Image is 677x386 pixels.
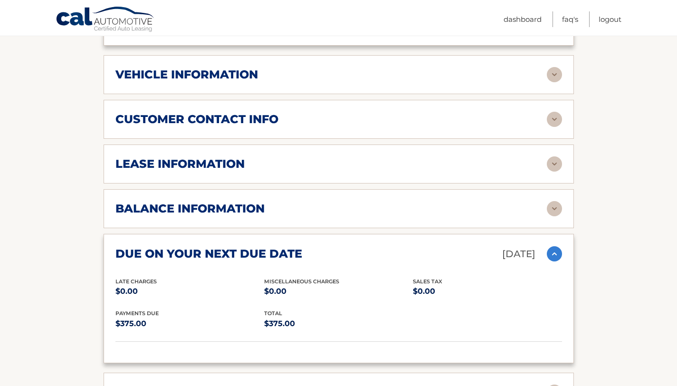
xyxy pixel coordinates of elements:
span: total [264,310,282,317]
a: Dashboard [504,11,542,27]
span: Payments Due [115,310,159,317]
img: accordion-rest.svg [547,156,562,172]
p: $375.00 [264,317,413,330]
h2: vehicle information [115,68,258,82]
span: Miscellaneous Charges [264,278,339,285]
img: accordion-rest.svg [547,67,562,82]
img: accordion-active.svg [547,246,562,261]
img: accordion-rest.svg [547,201,562,216]
h2: balance information [115,202,265,216]
p: [DATE] [502,246,535,262]
a: Cal Automotive [56,6,155,34]
p: $0.00 [413,285,562,298]
p: $375.00 [115,317,264,330]
p: $0.00 [264,285,413,298]
p: $0.00 [115,285,264,298]
span: Late Charges [115,278,157,285]
a: FAQ's [562,11,578,27]
img: accordion-rest.svg [547,112,562,127]
h2: due on your next due date [115,247,302,261]
h2: lease information [115,157,245,171]
a: Logout [599,11,621,27]
span: Sales Tax [413,278,442,285]
h2: customer contact info [115,112,278,126]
